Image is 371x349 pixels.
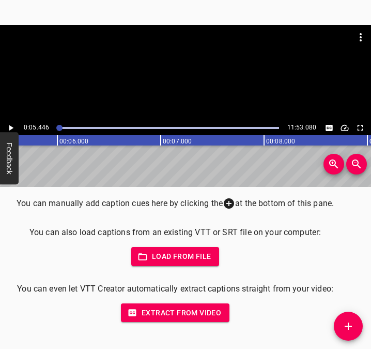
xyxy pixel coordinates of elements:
button: Zoom In [323,154,344,174]
button: Toggle captions [322,121,336,135]
div: Toggle Full Screen [353,121,367,135]
button: Change Playback Speed [338,121,351,135]
div: Play progress [57,127,279,129]
button: Extract from video [121,303,229,323]
p: You can also load captions from an existing VTT or SRT file on your computer: [17,226,334,239]
text: 00:08.000 [266,138,295,145]
span: Load from file [140,250,211,263]
p: You can even let VTT Creator automatically extract captions straight from your video: [17,283,334,295]
text: 00:06.000 [59,138,88,145]
span: 0:05.446 [24,124,49,131]
p: You can manually add caption cues here by clicking the at the bottom of this pane. [17,197,334,210]
span: Video Duration [287,124,316,131]
div: Hide/Show Captions [322,121,336,135]
button: Zoom Out [346,154,367,174]
button: Toggle fullscreen [353,121,367,135]
button: Play/Pause [4,121,18,135]
span: Extract from video [129,307,221,319]
button: Load from file [131,247,220,266]
button: Add Cue [334,312,363,341]
text: 00:07.000 [163,138,192,145]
